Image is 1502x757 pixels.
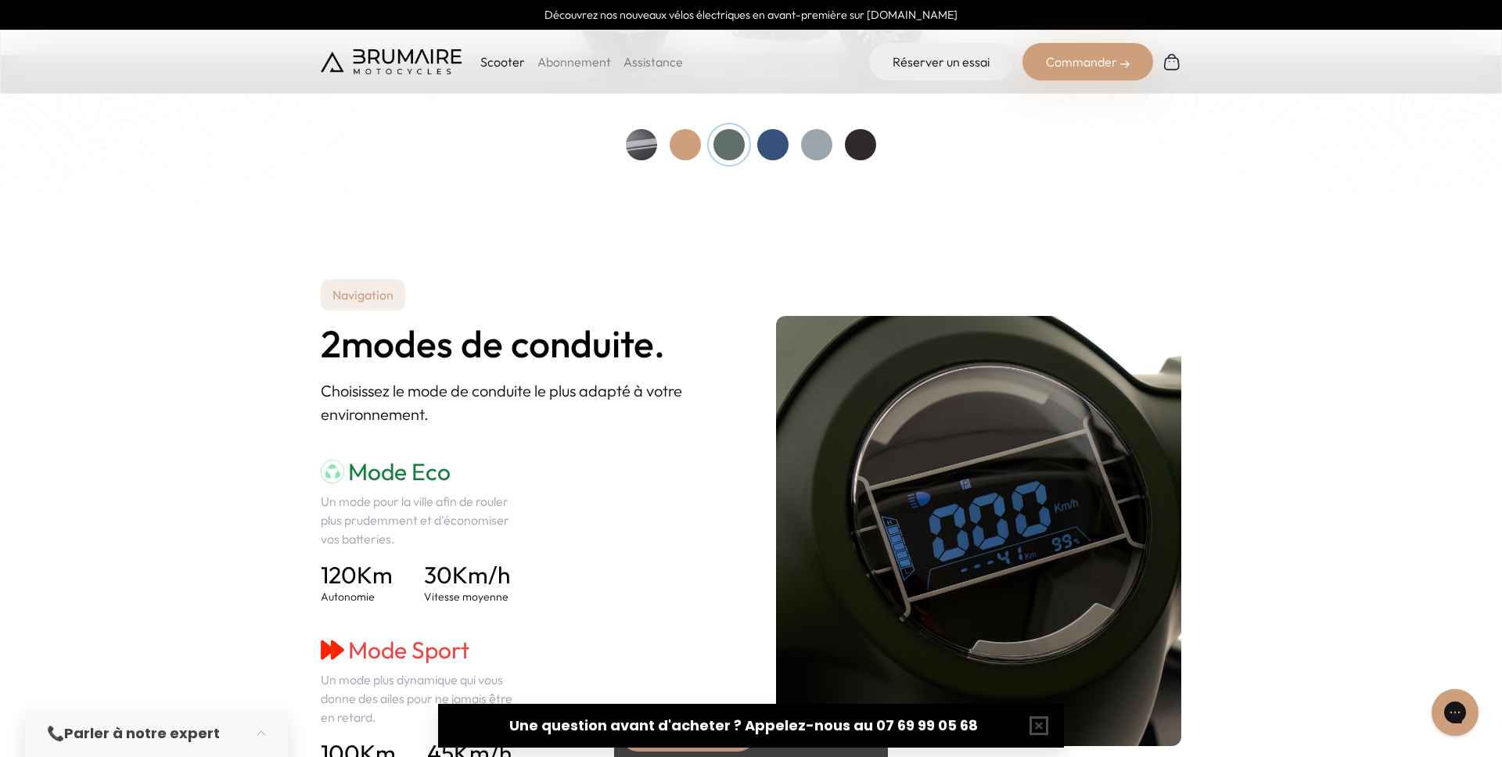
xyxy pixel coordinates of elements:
[424,589,510,605] p: Vitesse moyenne
[1022,43,1153,81] div: Commander
[321,49,462,74] img: Brumaire Motocycles
[776,316,1181,746] img: tableau-de-bord.jpeg
[321,638,344,662] img: mode-sport.png
[321,323,726,364] h2: modes de conduite.
[321,460,344,483] img: mode-eco.png
[1162,52,1181,71] img: Panier
[321,560,357,590] span: 120
[321,279,405,310] p: Navigation
[321,492,523,548] p: Un mode pour la ville afin de rouler plus prudemment et d'économiser vos batteries.
[321,457,523,486] h3: Mode Eco
[623,54,683,70] a: Assistance
[480,52,525,71] p: Scooter
[424,561,510,589] h4: Km/h
[1120,59,1130,69] img: right-arrow-2.png
[321,636,523,664] h3: Mode Sport
[321,670,523,727] p: Un mode plus dynamique qui vous donne des ailes pour ne jamais être en retard.
[321,589,393,605] p: Autonomie
[537,54,611,70] a: Abonnement
[321,561,393,589] h4: Km
[321,379,726,426] p: Choisissez le mode de conduite le plus adapté à votre environnement.
[1424,683,1486,741] iframe: Gorgias live chat messenger
[321,323,341,364] span: 2
[869,43,1013,81] a: Réserver un essai
[424,560,452,590] span: 30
